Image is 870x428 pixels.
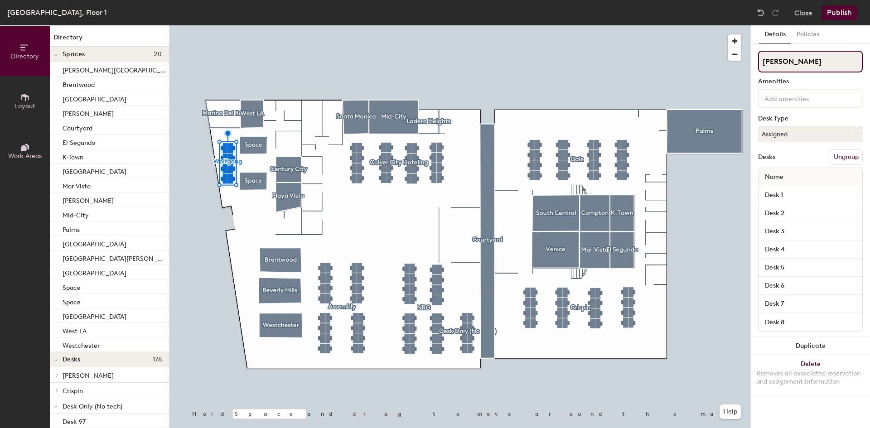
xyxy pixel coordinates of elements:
span: Desks [63,356,80,363]
p: [GEOGRAPHIC_DATA][PERSON_NAME] [63,252,167,263]
p: West LA [63,325,87,335]
span: 20 [154,51,162,58]
span: Desk Only (No tech) [63,403,122,410]
p: [GEOGRAPHIC_DATA] [63,93,126,103]
p: Space [63,281,81,292]
span: Work Areas [8,152,42,160]
input: Unnamed desk [760,243,860,256]
input: Unnamed desk [760,316,860,328]
button: Ungroup [830,149,863,165]
p: [GEOGRAPHIC_DATA] [63,238,126,248]
p: K-Town [63,151,83,161]
span: 176 [153,356,162,363]
p: [PERSON_NAME][GEOGRAPHIC_DATA] [63,64,167,74]
p: [GEOGRAPHIC_DATA] [63,310,126,321]
button: Details [759,25,791,44]
p: Brentwood [63,78,95,89]
p: [GEOGRAPHIC_DATA] [63,267,126,277]
div: Desks [758,154,775,161]
h1: Directory [50,33,169,47]
div: [GEOGRAPHIC_DATA], Floor 1 [7,7,107,18]
button: Policies [791,25,825,44]
span: Crispin [63,387,83,395]
span: Name [760,169,788,185]
p: [GEOGRAPHIC_DATA] [63,165,126,176]
button: DeleteRemoves all associated reservation and assignment information [751,355,870,395]
input: Unnamed desk [760,298,860,310]
input: Unnamed desk [760,261,860,274]
p: El Segundo [63,136,95,147]
button: Close [794,5,812,20]
input: Unnamed desk [760,207,860,220]
p: Mid-City [63,209,89,219]
p: Mar Vista [63,180,91,190]
span: [PERSON_NAME] [63,372,114,380]
button: Assigned [758,126,863,142]
p: Courtyard [63,122,92,132]
span: Layout [15,102,35,110]
p: Space [63,296,81,306]
div: Desk Type [758,115,863,122]
img: Undo [756,8,765,17]
img: Redo [771,8,780,17]
p: Palms [63,223,80,234]
p: [PERSON_NAME] [63,107,114,118]
div: Removes all associated reservation and assignment information [756,370,865,386]
input: Unnamed desk [760,279,860,292]
button: Publish [822,5,857,20]
input: Add amenities [763,92,844,103]
p: [PERSON_NAME] [63,194,114,205]
button: Help [720,404,741,419]
input: Unnamed desk [760,189,860,202]
span: Spaces [63,51,85,58]
p: Westchester [63,339,100,350]
p: Desk 97 [63,415,86,426]
div: Amenities [758,78,863,85]
span: Directory [11,53,39,60]
button: Duplicate [751,337,870,355]
input: Unnamed desk [760,225,860,238]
